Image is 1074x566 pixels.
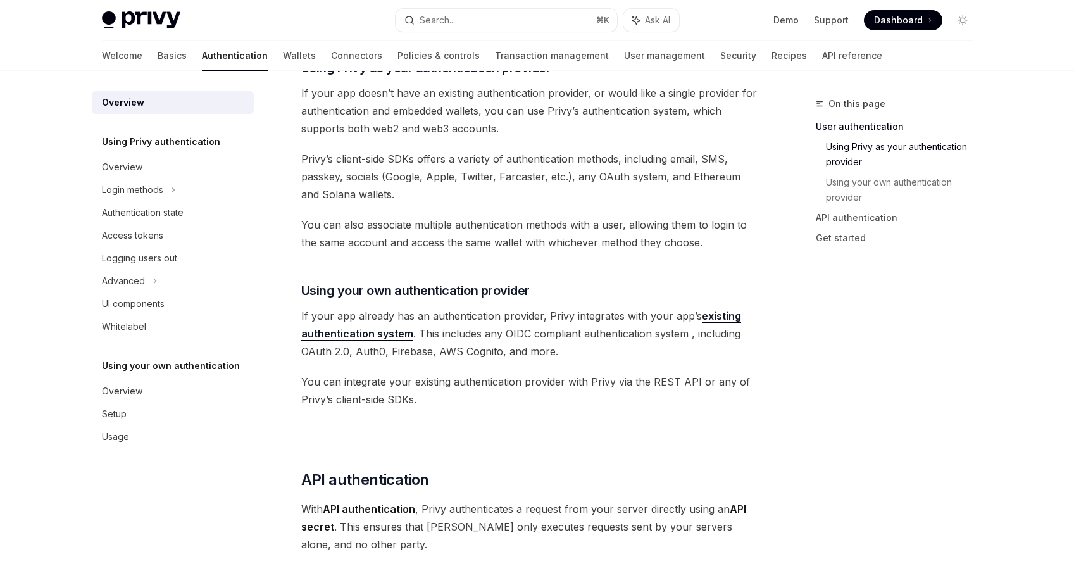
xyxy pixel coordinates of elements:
a: API reference [822,41,882,71]
div: Advanced [102,274,145,289]
a: Authentication [202,41,268,71]
a: Get started [816,228,983,248]
div: Setup [102,406,127,422]
a: Using your own authentication provider [826,172,983,208]
a: Overview [92,380,254,403]
span: If your app already has an authentication provider, Privy integrates with your app’s . This inclu... [301,307,758,360]
span: Privy’s client-side SDKs offers a variety of authentication methods, including email, SMS, passke... [301,150,758,203]
div: Logging users out [102,251,177,266]
img: light logo [102,11,180,29]
span: API authentication [301,470,429,490]
a: Access tokens [92,224,254,247]
a: Welcome [102,41,142,71]
div: Overview [102,160,142,175]
div: Overview [102,384,142,399]
a: Wallets [283,41,316,71]
span: You can integrate your existing authentication provider with Privy via the REST API or any of Pri... [301,373,758,408]
div: Authentication state [102,205,184,220]
button: Search...⌘K [396,9,617,32]
a: Logging users out [92,247,254,270]
strong: API authentication [323,503,415,515]
span: On this page [828,96,885,111]
a: API authentication [816,208,983,228]
button: Ask AI [623,9,679,32]
a: Policies & controls [397,41,480,71]
a: Usage [92,425,254,448]
div: Login methods [102,182,163,198]
a: Overview [92,156,254,179]
a: Demo [773,14,799,27]
a: Security [720,41,756,71]
a: Basics [158,41,187,71]
a: Authentication state [92,201,254,224]
a: Dashboard [864,10,942,30]
a: Recipes [771,41,807,71]
div: Search... [420,13,455,28]
div: Whitelabel [102,319,146,334]
a: User management [624,41,705,71]
a: UI components [92,292,254,315]
div: Overview [102,95,144,110]
span: With , Privy authenticates a request from your server directly using an . This ensures that [PERS... [301,500,758,553]
button: Toggle dark mode [952,10,973,30]
span: If your app doesn’t have an existing authentication provider, or would like a single provider for... [301,84,758,137]
div: Usage [102,429,129,444]
span: Ask AI [645,14,670,27]
a: Whitelabel [92,315,254,338]
h5: Using Privy authentication [102,134,220,149]
a: Using Privy as your authentication provider [826,137,983,172]
a: Transaction management [495,41,609,71]
span: Dashboard [874,14,923,27]
span: You can also associate multiple authentication methods with a user, allowing them to login to the... [301,216,758,251]
h5: Using your own authentication [102,358,240,374]
div: UI components [102,296,165,311]
a: Support [814,14,849,27]
span: ⌘ K [596,15,609,25]
div: Access tokens [102,228,163,243]
a: Connectors [331,41,382,71]
a: Overview [92,91,254,114]
a: User authentication [816,116,983,137]
a: Setup [92,403,254,425]
span: Using your own authentication provider [301,282,530,299]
